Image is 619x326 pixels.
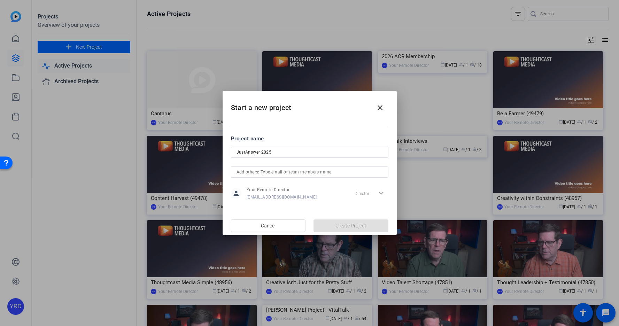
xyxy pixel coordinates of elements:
mat-icon: close [376,103,384,112]
h2: Start a new project [223,91,397,119]
input: Enter Project Name [237,148,383,156]
div: Project name [231,135,388,142]
span: Your Remote Director [247,187,317,193]
mat-icon: person [231,188,241,199]
button: Cancel [231,219,306,232]
input: Add others: Type email or team members name [237,168,383,176]
span: Cancel [261,219,276,232]
span: [EMAIL_ADDRESS][DOMAIN_NAME] [247,194,317,200]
